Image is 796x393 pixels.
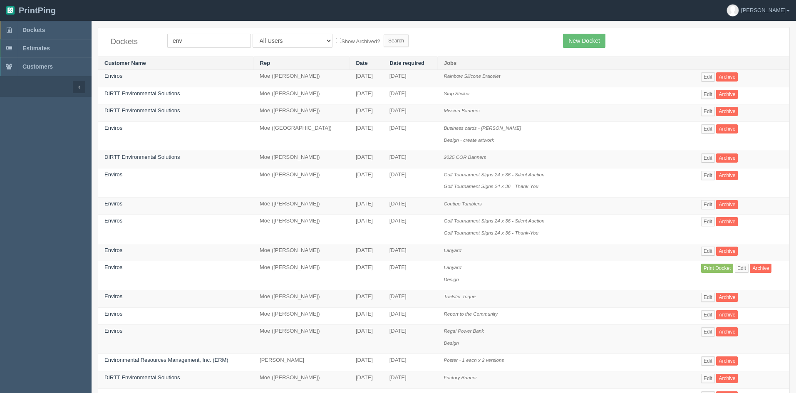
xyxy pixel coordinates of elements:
td: [DATE] [350,197,383,215]
td: [DATE] [350,290,383,308]
td: Moe ([GEOGRAPHIC_DATA]) [253,122,350,151]
td: Moe ([PERSON_NAME]) [253,197,350,215]
td: [DATE] [383,325,438,354]
i: Lanyard [444,264,461,270]
a: Archive [716,356,738,366]
span: Dockets [22,27,45,33]
a: Date [356,60,367,66]
td: [DATE] [383,151,438,168]
td: Moe ([PERSON_NAME]) [253,290,350,308]
input: Search [384,35,409,47]
a: Archive [716,247,738,256]
td: Moe ([PERSON_NAME]) [253,151,350,168]
a: Date required [389,60,424,66]
a: Edit [701,356,715,366]
img: logo-3e63b451c926e2ac314895c53de4908e5d424f24456219fb08d385ab2e579770.png [6,6,15,15]
td: Moe ([PERSON_NAME]) [253,325,350,354]
td: Moe ([PERSON_NAME]) [253,215,350,244]
h4: Dockets [111,38,155,46]
a: Edit [701,72,715,82]
i: Design - create artwork [444,137,494,143]
a: Edit [735,264,749,273]
img: avatar_default-7531ab5dedf162e01f1e0bb0964e6a185e93c5c22dfe317fb01d7f8cd2b1632c.jpg [727,5,739,16]
td: [PERSON_NAME] [253,354,350,371]
a: Archive [716,217,738,226]
td: [DATE] [383,307,438,325]
td: Moe ([PERSON_NAME]) [253,307,350,325]
a: Archive [716,72,738,82]
a: DIRTT Environmental Solutions [104,154,180,160]
a: Edit [701,327,715,336]
td: [DATE] [383,244,438,261]
td: [DATE] [383,197,438,215]
i: Business cards - [PERSON_NAME] [444,125,521,131]
td: [DATE] [383,87,438,104]
a: Edit [701,171,715,180]
td: [DATE] [350,261,383,290]
a: Enviros [104,311,122,317]
input: Show Archived? [336,38,341,43]
a: Edit [701,90,715,99]
td: [DATE] [383,261,438,290]
a: DIRTT Environmental Solutions [104,107,180,114]
a: Enviros [104,328,122,334]
i: Mission Banners [444,108,479,113]
td: Moe ([PERSON_NAME]) [253,87,350,104]
td: [DATE] [350,168,383,197]
a: Enviros [104,293,122,299]
td: Moe ([PERSON_NAME]) [253,261,350,290]
td: Moe ([PERSON_NAME]) [253,70,350,87]
td: Moe ([PERSON_NAME]) [253,104,350,122]
a: Enviros [104,247,122,253]
i: Poster - 1 each x 2 versions [444,357,504,363]
td: [DATE] [350,87,383,104]
a: Enviros [104,218,122,224]
a: Edit [701,247,715,256]
a: Customer Name [104,60,146,66]
a: Archive [716,310,738,319]
i: Golf Tournament Signs 24 x 36 - Thank-You [444,230,538,235]
a: Archive [716,171,738,180]
i: Lanyard [444,247,461,253]
a: Enviros [104,264,122,270]
i: Rainbow Silicone Bracelet [444,73,500,79]
a: Archive [716,293,738,302]
th: Jobs [437,57,695,70]
i: Design [444,277,459,282]
a: Edit [701,374,715,383]
a: Archive [716,124,738,133]
td: [DATE] [383,371,438,389]
i: Trailster Toque [444,294,476,299]
a: Enviros [104,125,122,131]
i: Regal Power Bank [444,328,484,334]
td: [DATE] [350,244,383,261]
i: Golf Tournament Signs 24 x 36 - Silent Auction [444,172,544,177]
td: Moe ([PERSON_NAME]) [253,371,350,389]
td: [DATE] [350,104,383,122]
a: Archive [750,264,771,273]
a: Edit [701,124,715,133]
td: [DATE] [383,290,438,308]
i: Report to the Community [444,311,498,316]
a: Enviros [104,171,122,178]
td: [DATE] [350,371,383,389]
td: [DATE] [383,215,438,244]
td: [DATE] [383,70,438,87]
i: Factory Banner [444,375,477,380]
i: 2025 COR Banners [444,154,486,160]
td: [DATE] [383,104,438,122]
a: Archive [716,90,738,99]
i: Design [444,340,459,346]
td: [DATE] [350,151,383,168]
a: Archive [716,107,738,116]
a: Edit [701,217,715,226]
a: Archive [716,153,738,163]
a: New Docket [563,34,605,48]
a: Archive [716,327,738,336]
a: DIRTT Environmental Solutions [104,374,180,381]
i: Golf Tournament Signs 24 x 36 - Thank-You [444,183,538,189]
input: Customer Name [167,34,251,48]
span: Customers [22,63,53,70]
i: Golf Tournament Signs 24 x 36 - Silent Auction [444,218,544,223]
a: Archive [716,374,738,383]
